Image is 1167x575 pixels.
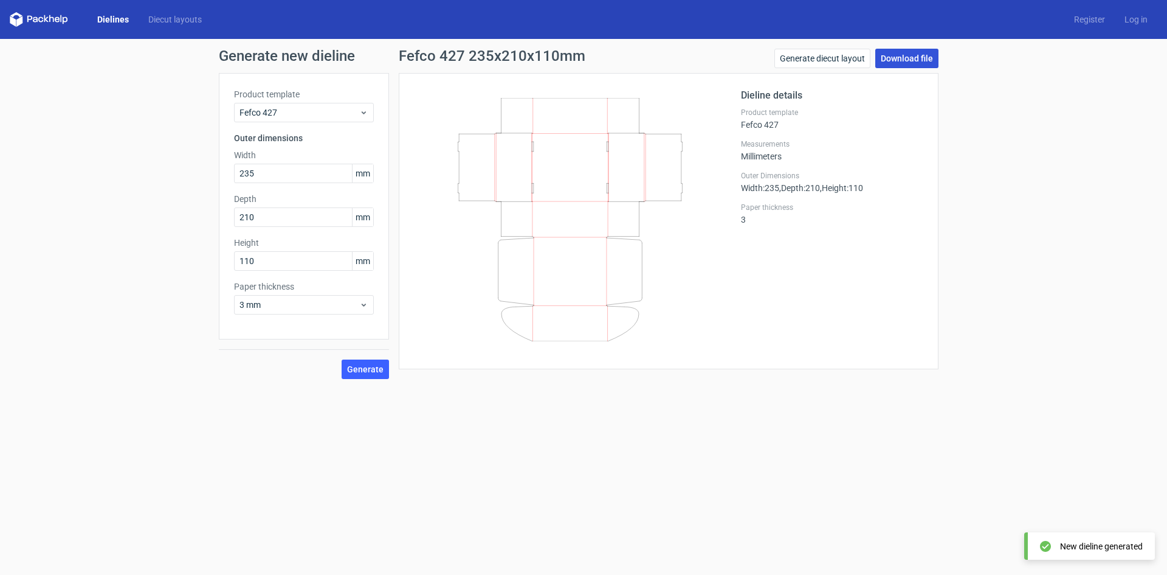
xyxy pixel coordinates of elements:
[741,171,923,181] label: Outer Dimensions
[741,203,923,225] div: 3
[234,281,374,293] label: Paper thickness
[234,132,374,144] h3: Outer dimensions
[1064,13,1115,26] a: Register
[741,88,923,103] h2: Dieline details
[352,208,373,226] span: mm
[741,139,923,161] div: Millimeters
[219,49,948,63] h1: Generate new dieline
[875,49,938,68] a: Download file
[352,164,373,183] span: mm
[234,88,374,100] label: Product template
[88,13,139,26] a: Dielines
[741,108,923,117] label: Product template
[139,13,212,26] a: Diecut layouts
[1115,13,1157,26] a: Log in
[352,252,373,270] span: mm
[1060,540,1143,552] div: New dieline generated
[399,49,585,63] h1: Fefco 427 235x210x110mm
[234,149,374,161] label: Width
[234,193,374,205] label: Depth
[741,108,923,130] div: Fefco 427
[741,139,923,149] label: Measurements
[820,183,863,193] span: , Height : 110
[779,183,820,193] span: , Depth : 210
[774,49,870,68] a: Generate diecut layout
[347,365,384,374] span: Generate
[239,106,359,119] span: Fefco 427
[234,237,374,249] label: Height
[239,299,359,311] span: 3 mm
[342,360,389,379] button: Generate
[741,203,923,212] label: Paper thickness
[741,183,779,193] span: Width : 235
